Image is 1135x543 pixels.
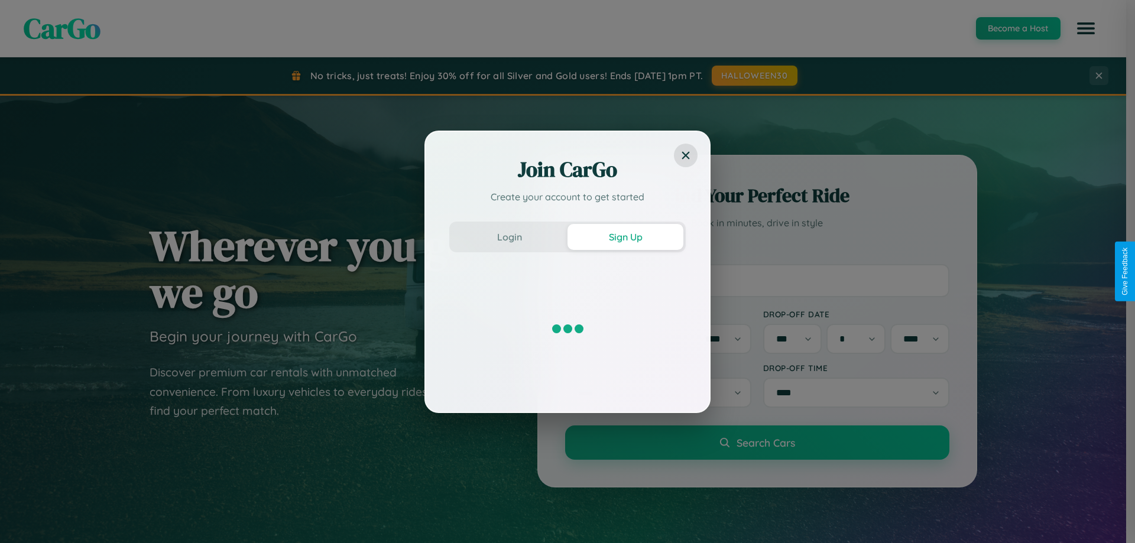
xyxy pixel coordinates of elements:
p: Create your account to get started [449,190,686,204]
button: Sign Up [567,224,683,250]
iframe: Intercom live chat [12,503,40,531]
div: Give Feedback [1121,248,1129,295]
button: Login [452,224,567,250]
h2: Join CarGo [449,155,686,184]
